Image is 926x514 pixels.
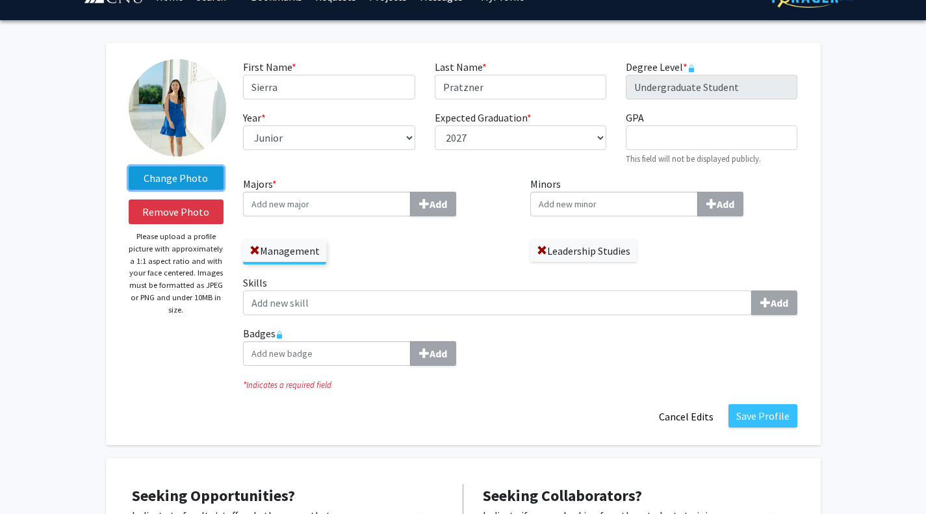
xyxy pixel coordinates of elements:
[650,404,722,429] button: Cancel Edits
[243,176,511,216] label: Majors
[483,485,642,506] span: Seeking Collaborators?
[530,240,637,262] label: Leadership Studies
[243,59,296,75] label: First Name
[771,296,788,309] b: Add
[129,166,224,190] label: ChangeProfile Picture
[243,240,326,262] label: Management
[410,192,456,216] button: Majors*
[132,485,295,506] span: Seeking Opportunities?
[129,59,226,157] img: Profile Picture
[530,192,698,216] input: MinorsAdd
[243,192,411,216] input: Majors*Add
[626,59,695,75] label: Degree Level
[410,341,456,366] button: Badges
[129,231,224,316] p: Please upload a profile picture with approximately a 1:1 aspect ratio and with your face centered...
[435,59,487,75] label: Last Name
[697,192,743,216] button: Minors
[243,110,266,125] label: Year
[10,456,55,504] iframe: Chat
[243,326,797,366] label: Badges
[626,153,761,164] small: This field will not be displayed publicly.
[243,275,797,315] label: Skills
[435,110,532,125] label: Expected Graduation
[626,110,644,125] label: GPA
[430,347,447,360] b: Add
[243,379,797,391] i: Indicates a required field
[243,290,752,315] input: SkillsAdd
[751,290,797,315] button: Skills
[688,64,695,72] svg: This information is provided and automatically updated by Christopher Newport University and is n...
[717,198,734,211] b: Add
[243,341,411,366] input: BadgesAdd
[129,199,224,224] button: Remove Photo
[430,198,447,211] b: Add
[530,176,798,216] label: Minors
[728,404,797,428] button: Save Profile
